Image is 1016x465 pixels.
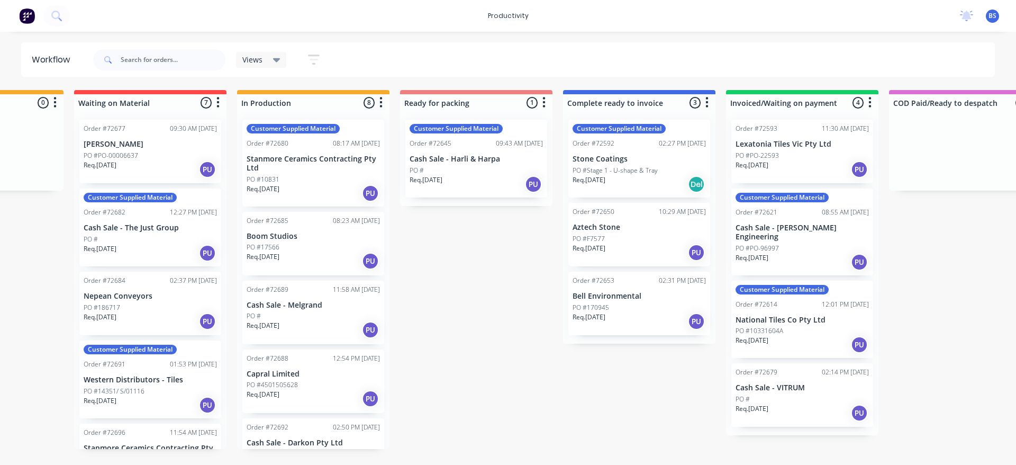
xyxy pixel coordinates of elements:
[333,139,380,148] div: 08:17 AM [DATE]
[84,160,116,170] p: Req. [DATE]
[573,276,614,285] div: Order #72653
[736,124,777,133] div: Order #72593
[84,312,116,322] p: Req. [DATE]
[362,253,379,270] div: PU
[573,234,605,244] p: PO #F7577
[410,166,424,175] p: PO #
[199,313,216,330] div: PU
[247,321,279,330] p: Req. [DATE]
[84,375,217,384] p: Western Distributors - Tiles
[170,428,217,437] div: 11:54 AM [DATE]
[568,120,710,198] div: Customer Supplied MaterialOrder #7259202:27 PM [DATE]Stone CoatingsPO #Stage 1 - U-shape & TrayRe...
[573,303,609,312] p: PO #170945
[247,184,279,194] p: Req. [DATE]
[247,216,288,226] div: Order #72685
[84,151,138,160] p: PO #PO-00006637
[199,161,216,178] div: PU
[247,423,288,432] div: Order #72692
[573,223,706,232] p: Aztech Stone
[84,396,116,406] p: Req. [DATE]
[84,140,217,149] p: [PERSON_NAME]
[247,232,380,241] p: Boom Studios
[736,160,768,170] p: Req. [DATE]
[410,139,451,148] div: Order #72645
[573,312,605,322] p: Req. [DATE]
[736,140,869,149] p: Lexatonia Tiles Vic Pty Ltd
[84,235,98,244] p: PO #
[659,139,706,148] div: 02:27 PM [DATE]
[32,53,75,66] div: Workflow
[247,252,279,262] p: Req. [DATE]
[247,285,288,294] div: Order #72689
[170,208,217,217] div: 12:27 PM [DATE]
[573,292,706,301] p: Bell Environmental
[333,216,380,226] div: 08:23 AM [DATE]
[84,244,116,254] p: Req. [DATE]
[247,301,380,310] p: Cash Sale - Melgrand
[736,253,768,263] p: Req. [DATE]
[573,244,605,253] p: Req. [DATE]
[822,124,869,133] div: 11:30 AM [DATE]
[573,139,614,148] div: Order #72592
[822,368,869,377] div: 02:14 PM [DATE]
[736,244,779,253] p: PO #PO-96997
[84,303,120,312] p: PO #186717
[483,8,534,24] div: productivity
[247,124,340,133] div: Customer Supplied Material
[822,300,869,309] div: 12:01 PM [DATE]
[84,387,144,396] p: PO #14351/ S/01116
[573,124,666,133] div: Customer Supplied Material
[247,243,279,252] p: PO #17566
[736,395,750,404] p: PO #
[659,276,706,285] div: 02:31 PM [DATE]
[170,360,217,369] div: 01:53 PM [DATE]
[247,311,261,321] p: PO #
[84,208,125,217] div: Order #72682
[84,124,125,133] div: Order #72677
[736,151,779,160] p: PO #PO-22593
[851,405,868,422] div: PU
[121,49,225,70] input: Search for orders...
[736,316,869,325] p: National Tiles Co Pty Ltd
[568,203,710,266] div: Order #7265010:29 AM [DATE]Aztech StonePO #F7577Req.[DATE]PU
[79,189,221,266] div: Customer Supplied MaterialOrder #7268212:27 PM [DATE]Cash Sale - The Just GroupPO #Req.[DATE]PU
[79,341,221,418] div: Customer Supplied MaterialOrder #7269101:53 PM [DATE]Western Distributors - TilesPO #14351/ S/011...
[247,439,380,448] p: Cash Sale - Darkon Pty Ltd
[242,120,384,207] div: Customer Supplied MaterialOrder #7268008:17 AM [DATE]Stanmore Ceramics Contracting Pty LtdPO #108...
[410,175,442,185] p: Req. [DATE]
[333,423,380,432] div: 02:50 PM [DATE]
[170,276,217,285] div: 02:37 PM [DATE]
[822,208,869,217] div: 08:55 AM [DATE]
[496,139,543,148] div: 09:43 AM [DATE]
[688,244,705,261] div: PU
[199,397,216,414] div: PU
[731,281,873,359] div: Customer Supplied MaterialOrder #7261412:01 PM [DATE]National Tiles Co Pty LtdPO #10331604AReq.[D...
[736,300,777,309] div: Order #72614
[247,155,380,173] p: Stanmore Ceramics Contracting Pty Ltd
[333,285,380,294] div: 11:58 AM [DATE]
[736,336,768,345] p: Req. [DATE]
[79,272,221,335] div: Order #7268402:37 PM [DATE]Nepean ConveyorsPO #186717Req.[DATE]PU
[247,380,298,390] p: PO #4501505628
[84,360,125,369] div: Order #72691
[410,155,543,164] p: Cash Sale - Harli & Harpa
[84,193,177,202] div: Customer Supplied Material
[242,350,384,413] div: Order #7268812:54 PM [DATE]Capral LimitedPO #4501505628Req.[DATE]PU
[851,336,868,353] div: PU
[405,120,547,198] div: Customer Supplied MaterialOrder #7264509:43 AM [DATE]Cash Sale - Harli & HarpaPO #Req.[DATE]PU
[199,245,216,262] div: PU
[84,223,217,232] p: Cash Sale - The Just Group
[242,212,384,275] div: Order #7268508:23 AM [DATE]Boom StudiosPO #17566Req.[DATE]PU
[410,124,503,133] div: Customer Supplied Material
[170,124,217,133] div: 09:30 AM [DATE]
[84,428,125,437] div: Order #72696
[19,8,35,24] img: Factory
[736,326,783,336] p: PO #10331604A
[573,155,706,164] p: Stone Coatings
[659,207,706,217] div: 10:29 AM [DATE]
[688,313,705,330] div: PU
[573,207,614,217] div: Order #72650
[731,120,873,183] div: Order #7259311:30 AM [DATE]Lexatonia Tiles Vic Pty LtdPO #PO-22593Req.[DATE]PU
[573,166,658,175] p: PO #Stage 1 - U-shape & Tray
[247,139,288,148] div: Order #72680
